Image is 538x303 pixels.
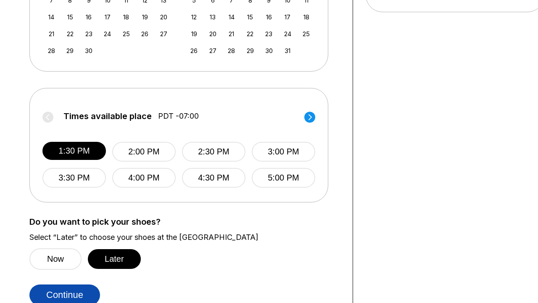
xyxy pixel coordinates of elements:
[63,112,152,121] span: Times available place
[64,45,76,56] div: Choose Monday, September 29th, 2025
[188,28,200,40] div: Choose Sunday, October 19th, 2025
[88,249,141,269] button: Later
[207,45,219,56] div: Choose Monday, October 27th, 2025
[282,11,293,23] div: Choose Friday, October 17th, 2025
[282,28,293,40] div: Choose Friday, October 24th, 2025
[263,11,274,23] div: Choose Thursday, October 16th, 2025
[83,28,95,40] div: Choose Tuesday, September 23rd, 2025
[245,11,256,23] div: Choose Wednesday, October 15th, 2025
[29,217,340,226] label: Do you want to pick your shoes?
[42,142,106,160] button: 1:30 PM
[83,11,95,23] div: Choose Tuesday, September 16th, 2025
[263,45,274,56] div: Choose Thursday, October 30th, 2025
[102,28,113,40] div: Choose Wednesday, September 24th, 2025
[226,45,237,56] div: Choose Tuesday, October 28th, 2025
[282,45,293,56] div: Choose Friday, October 31st, 2025
[29,248,82,270] button: Now
[46,11,57,23] div: Choose Sunday, September 14th, 2025
[158,28,169,40] div: Choose Saturday, September 27th, 2025
[252,142,315,162] button: 3:00 PM
[182,142,245,162] button: 2:30 PM
[207,11,219,23] div: Choose Monday, October 13th, 2025
[188,45,200,56] div: Choose Sunday, October 26th, 2025
[64,11,76,23] div: Choose Monday, September 15th, 2025
[102,11,113,23] div: Choose Wednesday, September 17th, 2025
[83,45,95,56] div: Choose Tuesday, September 30th, 2025
[301,11,312,23] div: Choose Saturday, October 18th, 2025
[139,11,150,23] div: Choose Friday, September 19th, 2025
[188,11,200,23] div: Choose Sunday, October 12th, 2025
[207,28,219,40] div: Choose Monday, October 20th, 2025
[139,28,150,40] div: Choose Friday, September 26th, 2025
[121,11,132,23] div: Choose Thursday, September 18th, 2025
[46,28,57,40] div: Choose Sunday, September 21st, 2025
[64,28,76,40] div: Choose Monday, September 22nd, 2025
[245,28,256,40] div: Choose Wednesday, October 22nd, 2025
[112,142,176,162] button: 2:00 PM
[121,28,132,40] div: Choose Thursday, September 25th, 2025
[46,45,57,56] div: Choose Sunday, September 28th, 2025
[182,168,245,188] button: 4:30 PM
[158,11,169,23] div: Choose Saturday, September 20th, 2025
[263,28,274,40] div: Choose Thursday, October 23rd, 2025
[158,112,199,121] span: PDT -07:00
[112,168,176,188] button: 4:00 PM
[42,168,106,188] button: 3:30 PM
[226,11,237,23] div: Choose Tuesday, October 14th, 2025
[245,45,256,56] div: Choose Wednesday, October 29th, 2025
[301,28,312,40] div: Choose Saturday, October 25th, 2025
[252,168,315,188] button: 5:00 PM
[29,233,340,242] label: Select “Later” to choose your shoes at the [GEOGRAPHIC_DATA]
[226,28,237,40] div: Choose Tuesday, October 21st, 2025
